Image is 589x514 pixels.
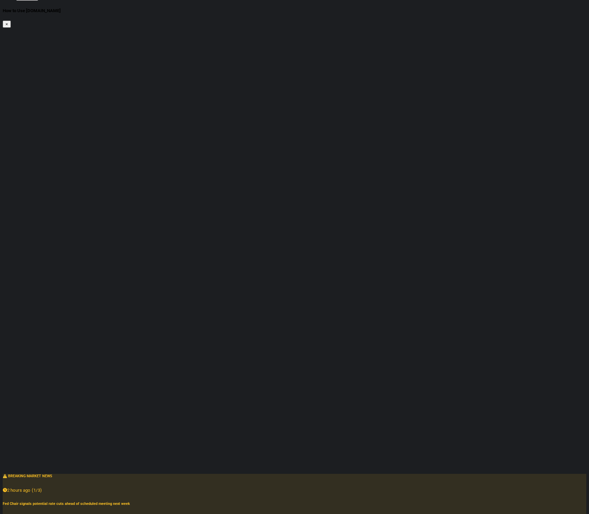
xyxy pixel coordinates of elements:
button: × [3,21,11,28]
iframe: Album Cover for Website without music Widescreen version.mp4 [3,28,586,465]
span: × [5,22,8,27]
h5: How to Use [DOMAIN_NAME] [3,8,586,13]
h6: Fed Chair signals potential rate cuts ahead of scheduled meeting next week [3,502,586,506]
small: 2 hours ago [3,488,30,493]
h6: ⚠️ BREAKING MARKET NEWS [3,474,586,478]
small: (1/3) [32,488,42,493]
